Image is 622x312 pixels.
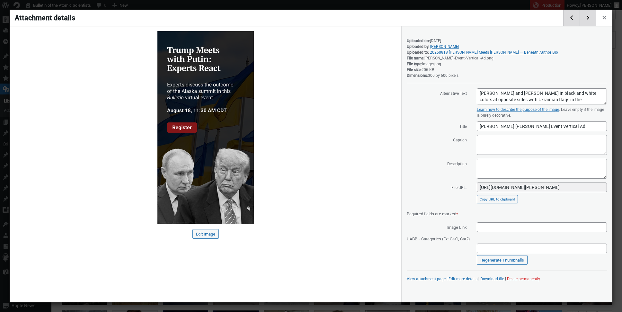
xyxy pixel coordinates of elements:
a: Edit more details [449,276,477,281]
label: Description [407,158,467,168]
strong: Uploaded to: [407,49,429,55]
strong: File type: [407,61,422,66]
div: 206 KB [407,67,607,72]
div: image/png [407,61,607,67]
button: Copy URL to clipboard [477,195,518,203]
strong: File name: [407,55,424,60]
label: Title [407,121,467,131]
div: [PERSON_NAME]-Event-Vertical-Ad.png [407,55,607,61]
a: 20250818 [PERSON_NAME] Meets [PERSON_NAME] — Beneath Author Bio [430,49,558,55]
h1: Attachment details [10,10,564,26]
textarea: [PERSON_NAME] and [PERSON_NAME] in black and white colors at opposite sides with Ukrainian flags ... [477,88,607,104]
label: File URL: [407,182,467,192]
strong: File size: [407,67,422,72]
label: Alternative Text [407,88,467,98]
span: UABB - Categories (Ex: Cat1, Cat2) [407,234,470,243]
button: Delete permanently [507,276,540,281]
a: Learn how to describe the purpose of the image(opens in a new tab) [477,107,559,112]
strong: Dimensions: [407,73,428,78]
span: Image Link [407,222,467,232]
div: 300 by 600 pixels [407,72,607,78]
strong: Uploaded by: [407,44,429,49]
strong: Uploaded on: [407,38,430,43]
span: | [478,276,479,281]
a: [PERSON_NAME] [430,44,459,49]
a: Download file [480,276,504,281]
a: View attachment page [407,276,446,281]
button: Edit Image [192,229,219,239]
span: Required fields are marked [407,211,458,217]
div: [DATE] [407,38,607,43]
span: | [505,276,506,281]
a: Regenerate Thumbnails [477,255,528,265]
p: . Leave empty if the image is purely decorative. [477,106,607,118]
label: Caption [407,135,467,144]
